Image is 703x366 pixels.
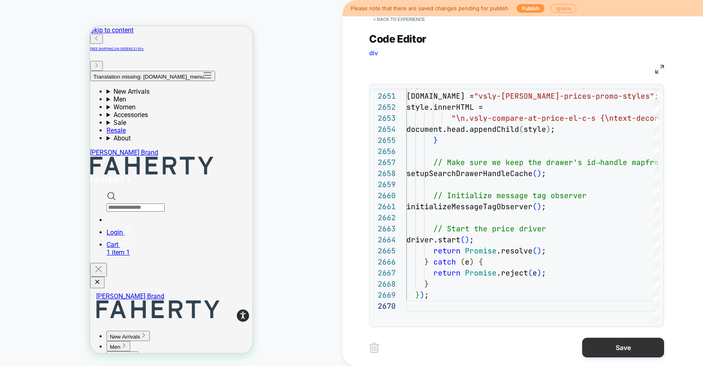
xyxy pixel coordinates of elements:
div: 2667 [374,267,396,278]
div: 2665 [374,245,396,256]
div: 2662 [374,212,396,223]
span: } [424,279,429,289]
div: 2663 [374,223,396,234]
span: ; [542,202,546,211]
div: 2653 [374,113,396,124]
button: Expand Men [16,315,40,325]
span: ( [460,235,465,244]
span: Cart [16,215,28,222]
span: ; [551,124,555,134]
button: < Back to experience [369,13,429,26]
img: delete [369,343,379,353]
div: 2664 [374,234,396,245]
span: "\n.vsly-compare-at-price-el-c-s {\ntext-decoratio [451,113,677,123]
span: ( [533,246,537,255]
button: Save [582,338,664,357]
summary: New Arrivals [16,61,162,69]
button: Expand Women [16,325,48,335]
div: 2658 [374,168,396,179]
span: { [478,257,483,267]
span: } [433,136,438,145]
span: ; [542,246,546,255]
span: // Start the price driver [433,224,546,233]
div: 2652 [374,102,396,113]
span: // Make sure we keep the drawer's id→handle map [433,158,645,167]
div: 2666 [374,256,396,267]
div: 2669 [374,289,396,300]
div: 2656 [374,146,396,157]
span: Login [16,202,33,210]
span: catch [433,257,456,267]
span: fresh [645,158,668,167]
a: Login [16,202,45,210]
span: .resolve [497,246,533,255]
div: 2655 [374,135,396,146]
span: ) [546,124,551,134]
span: ( [519,124,524,134]
span: initializeMessageTagObserver [406,202,533,211]
span: document.head.appendChild [406,124,519,134]
div: 2661 [374,201,396,212]
div: 2670 [374,300,396,312]
span: 1 item [16,222,34,230]
span: } [415,290,420,300]
span: Code Editor [369,33,426,45]
summary: Men [16,69,162,77]
span: ; [542,169,546,178]
summary: Women [16,77,162,85]
div: 2659 [374,179,396,190]
span: e [465,257,469,267]
div: 2657 [374,157,396,168]
summary: About [16,108,162,116]
span: Promise [465,246,497,255]
span: ) [420,290,424,300]
button: Expand New Arrivals [16,305,60,315]
div: 2654 [374,124,396,135]
a: [PERSON_NAME] Brand [6,266,168,294]
div: Search drawer [16,165,162,185]
span: [DOMAIN_NAME] = [406,91,474,101]
span: 1 [36,222,40,230]
span: Promise [465,268,497,278]
span: ) [537,202,542,211]
span: ) [465,235,469,244]
span: div [369,49,378,57]
span: ; [424,290,429,300]
span: ( [533,169,537,178]
span: } [424,257,429,267]
span: [PERSON_NAME] Brand [6,266,74,274]
div: 2668 [374,278,396,289]
span: // Initialize message tag observer [433,191,587,200]
span: driver.start [406,235,460,244]
a: Resale [16,100,36,108]
span: ) [537,268,542,278]
span: ( [460,257,465,267]
summary: Accessories [16,85,162,93]
span: ) [537,246,542,255]
span: setupSearchDrawerHandleCache [406,169,533,178]
button: Ignore [551,4,576,13]
span: New Arrivals [20,307,50,314]
span: e [533,268,537,278]
img: fullscreen [655,65,664,74]
span: return [433,268,460,278]
div: 2660 [374,190,396,201]
span: style.innerHTML = [406,102,483,112]
span: ) [537,169,542,178]
span: ; [542,268,546,278]
summary: Sale [16,93,162,100]
span: style [524,124,546,134]
span: return [433,246,460,255]
span: Men [20,318,30,324]
button: Publish [517,4,544,13]
span: "vsly-[PERSON_NAME]-prices-promo-styles" [474,91,654,101]
div: 2651 [374,90,396,102]
span: Translation missing: [DOMAIN_NAME]_menu [3,47,113,54]
a: Cart 1 item [16,215,162,230]
span: ( [528,268,533,278]
span: ; [469,235,474,244]
span: ( [533,202,537,211]
span: ) [469,257,474,267]
span: .reject [497,268,528,278]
